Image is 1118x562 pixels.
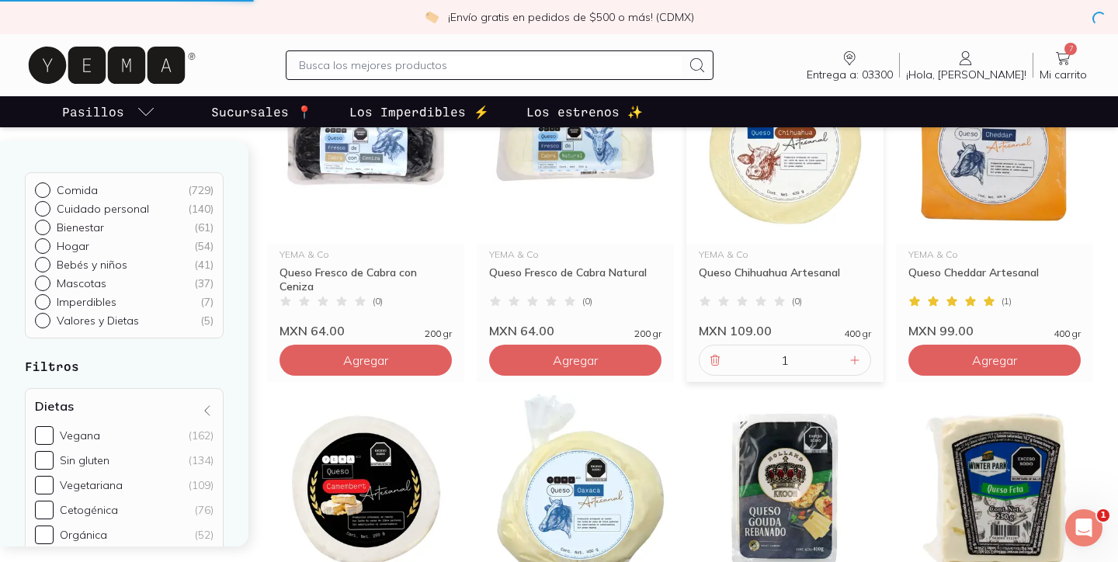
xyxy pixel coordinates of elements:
[57,220,104,234] p: Bienestar
[194,239,214,253] div: ( 54 )
[343,352,388,368] span: Agregar
[189,478,214,492] div: (109)
[489,323,554,338] span: MXN 64.00
[194,276,214,290] div: ( 37 )
[194,220,214,234] div: ( 61 )
[906,68,1026,82] span: ¡Hola, [PERSON_NAME]!
[699,265,871,293] div: Queso Chihuahua Artesanal
[279,345,452,376] button: Agregar
[25,359,79,373] strong: Filtros
[60,453,109,467] div: Sin gluten
[211,102,312,121] p: Sucursales 📍
[526,102,643,121] p: Los estrenos ✨
[57,276,106,290] p: Mascotas
[489,345,661,376] button: Agregar
[35,451,54,470] input: Sin gluten(134)
[57,183,98,197] p: Comida
[896,53,1093,338] a: Queso CheddarYEMA & CoQueso Cheddar Artesanal(1)MXN 99.00400 gr
[900,49,1033,82] a: ¡Hola, [PERSON_NAME]!
[57,239,89,253] p: Hogar
[299,56,681,75] input: Busca los mejores productos
[60,428,100,442] div: Vegana
[896,53,1093,244] img: Queso Cheddar
[807,68,893,82] span: Entrega a: 03300
[792,297,802,306] span: ( 0 )
[425,329,452,338] span: 200 gr
[373,297,383,306] span: ( 0 )
[60,528,107,542] div: Orgánica
[200,314,214,328] div: ( 5 )
[279,265,452,293] div: Queso Fresco de Cabra con Ceniza
[267,53,464,338] a: Queso Cabra Ceniza YEMAYEMA & CoQueso Fresco de Cabra con Ceniza(0)MXN 64.00200 gr
[189,428,214,442] div: (162)
[60,503,118,517] div: Cetogénica
[57,258,127,272] p: Bebés y niños
[1054,329,1081,338] span: 400 gr
[35,398,74,414] h4: Dietas
[194,258,214,272] div: ( 41 )
[208,96,315,127] a: Sucursales 📍
[57,295,116,309] p: Imperdibles
[908,265,1081,293] div: Queso Cheddar Artesanal
[582,297,592,306] span: ( 0 )
[908,345,1081,376] button: Agregar
[35,476,54,494] input: Vegetariana(109)
[425,10,439,24] img: check
[35,426,54,445] input: Vegana(162)
[1064,43,1077,55] span: 7
[1040,68,1087,82] span: Mi carrito
[195,528,214,542] div: (52)
[59,96,158,127] a: pasillo-todos-link
[634,329,661,338] span: 200 gr
[188,202,214,216] div: ( 140 )
[972,352,1017,368] span: Agregar
[60,478,123,492] div: Vegetariana
[908,250,1081,259] div: YEMA & Co
[699,250,871,259] div: YEMA & Co
[553,352,598,368] span: Agregar
[699,323,772,338] span: MXN 109.00
[477,53,674,244] img: Queso Cabra natural YEMA
[279,323,345,338] span: MXN 64.00
[1033,49,1093,82] a: 7Mi carrito
[489,250,661,259] div: YEMA & Co
[908,323,974,338] span: MXN 99.00
[57,202,149,216] p: Cuidado personal
[477,53,674,338] a: Queso Cabra natural YEMAYEMA & CoQueso Fresco de Cabra Natural(0)MXN 64.00200 gr
[188,183,214,197] div: ( 729 )
[489,265,661,293] div: Queso Fresco de Cabra Natural
[1097,509,1109,522] span: 1
[200,295,214,309] div: ( 7 )
[1002,297,1012,306] span: ( 1 )
[57,314,139,328] p: Valores y Dietas
[35,526,54,544] input: Orgánica(52)
[800,49,899,82] a: Entrega a: 03300
[523,96,646,127] a: Los estrenos ✨
[844,329,871,338] span: 400 gr
[35,501,54,519] input: Cetogénica(76)
[686,53,884,244] img: Queso Chihuahua
[279,250,452,259] div: YEMA & Co
[448,9,694,25] p: ¡Envío gratis en pedidos de $500 o más! (CDMX)
[349,102,489,121] p: Los Imperdibles ⚡️
[62,102,124,121] p: Pasillos
[267,53,464,244] img: Queso Cabra Ceniza YEMA
[686,53,884,338] a: Queso ChihuahuaYEMA & CoQueso Chihuahua Artesanal(0)MXN 109.00400 gr
[195,503,214,517] div: (76)
[189,453,214,467] div: (134)
[346,96,492,127] a: Los Imperdibles ⚡️
[1065,509,1102,546] iframe: Intercom live chat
